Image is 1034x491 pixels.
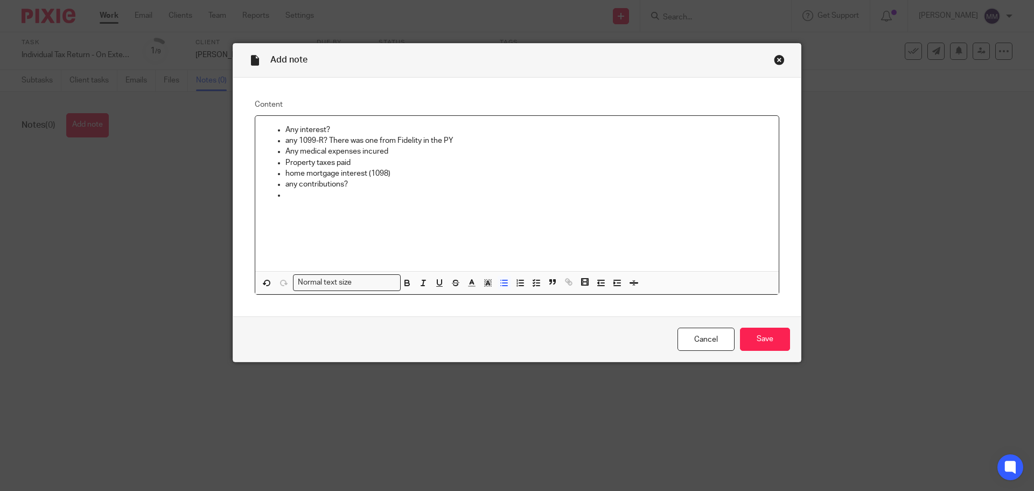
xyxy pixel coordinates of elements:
[296,277,354,288] span: Normal text size
[285,146,770,157] p: Any medical expenses incured
[293,274,401,291] div: Search for option
[285,135,770,146] p: any 1099-R? There was one from Fidelity in the PY
[285,168,770,179] p: home mortgage interest (1098)
[285,157,770,168] p: Property taxes paid
[255,99,779,110] label: Content
[285,125,770,135] p: Any interest?
[270,56,308,64] span: Add note
[677,328,735,351] a: Cancel
[355,277,394,288] input: Search for option
[774,54,785,65] div: Close this dialog window
[740,328,790,351] input: Save
[285,179,770,190] p: any contributions?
